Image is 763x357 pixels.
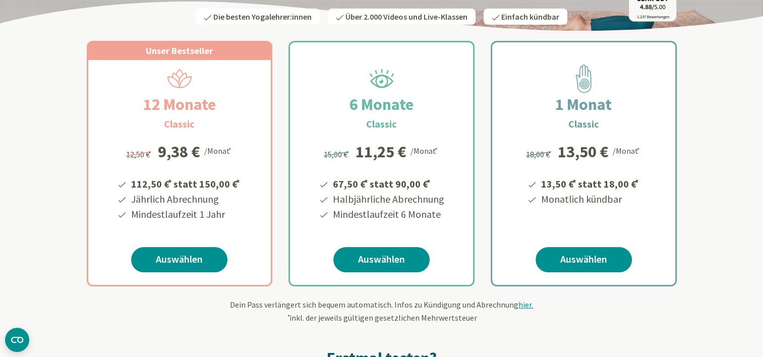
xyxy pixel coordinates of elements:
[130,174,242,192] li: 112,50 € statt 150,00 €
[568,116,599,132] h3: Classic
[324,149,350,159] span: 15,00 €
[558,144,609,160] div: 13,50 €
[366,116,397,132] h3: Classic
[331,174,444,192] li: 67,50 € statt 90,00 €
[356,144,406,160] div: 11,25 €
[518,300,533,310] span: hier.
[87,299,677,324] div: Dein Pass verlängert sich bequem automatisch. Infos zu Kündigung und Abrechnung
[331,207,444,222] li: Mindestlaufzeit 6 Monate
[158,144,200,160] div: 9,38 €
[126,149,153,159] span: 12,50 €
[164,116,195,132] h3: Classic
[333,247,430,272] a: Auswählen
[501,12,559,22] span: Einfach kündbar
[345,12,467,22] span: Über 2.000 Videos und Live-Klassen
[540,174,640,192] li: 13,50 € statt 18,00 €
[325,92,438,116] h2: 6 Monate
[204,144,233,157] div: /Monat
[531,92,636,116] h2: 1 Monat
[130,192,242,207] li: Jährlich Abrechnung
[213,12,312,22] span: Die besten Yogalehrer:innen
[146,45,213,56] span: Unser Bestseller
[613,144,641,157] div: /Monat
[536,247,632,272] a: Auswählen
[5,328,29,352] button: CMP-Widget öffnen
[540,192,640,207] li: Monatlich kündbar
[331,192,444,207] li: Halbjährliche Abrechnung
[526,149,553,159] span: 18,00 €
[286,313,477,323] span: inkl. der jeweils gültigen gesetzlichen Mehrwertsteuer
[131,247,227,272] a: Auswählen
[119,92,240,116] h2: 12 Monate
[130,207,242,222] li: Mindestlaufzeit 1 Jahr
[410,144,439,157] div: /Monat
